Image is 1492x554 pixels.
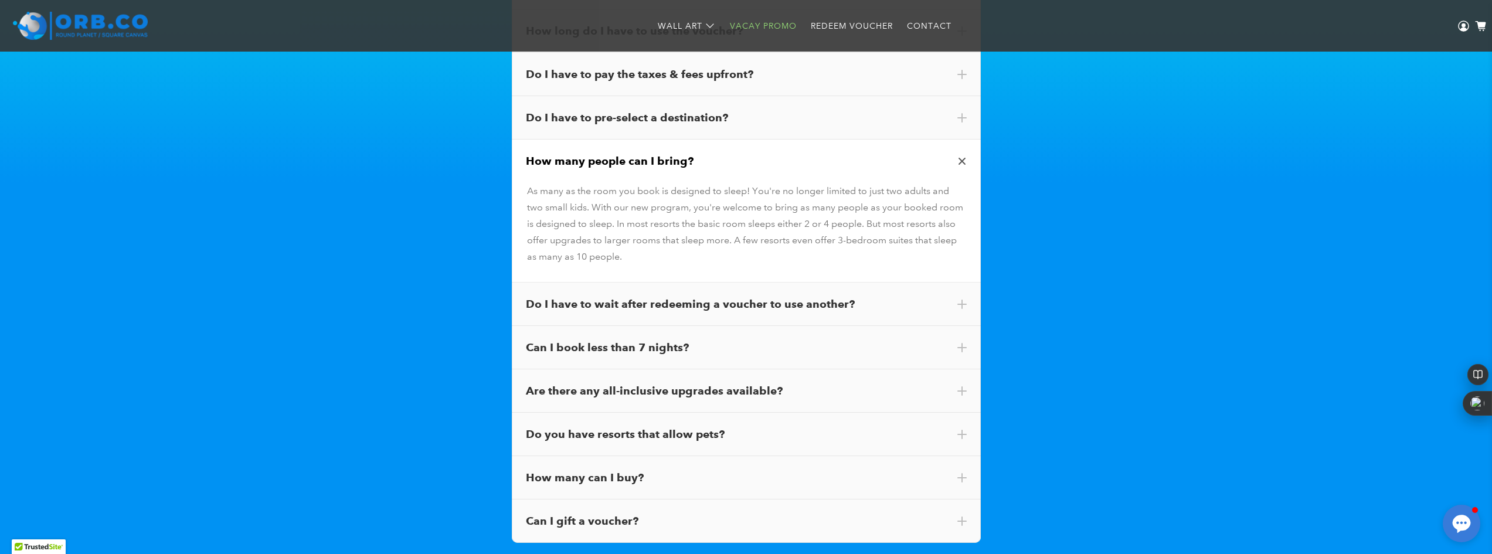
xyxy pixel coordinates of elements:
[512,140,981,183] div: How many people can I bring?
[526,340,967,355] div: Can I book less than 7 nights?
[526,427,967,442] div: Do you have resorts that allow pets?
[512,369,981,413] div: Are there any all-inclusive upgrades available?
[526,297,967,312] div: Do I have to wait after redeeming a voucher to use another?
[723,11,804,42] a: Vacay Promo
[900,11,959,42] a: Contact
[526,67,967,82] div: Do I have to pay the taxes & fees upfront?
[512,283,981,326] div: Do I have to wait after redeeming a voucher to use another?
[512,53,981,96] div: Do I have to pay the taxes & fees upfront?
[512,499,981,543] div: Can I gift a voucher?
[512,96,981,140] div: Do I have to pre-select a destination?
[804,11,900,42] a: Redeem Voucher
[512,326,981,369] div: Can I book less than 7 nights?
[526,470,967,485] div: How many can I buy?
[526,514,967,529] div: Can I gift a voucher?
[651,11,723,42] a: Wall Art
[526,154,967,169] div: How many people can I bring?
[526,383,967,399] div: Are there any all-inclusive upgrades available?
[1443,505,1480,542] button: Open chat window
[512,456,981,499] div: How many can I buy?
[527,183,966,265] div: As many as the room you book is designed to sleep! You're no longer limited to just two adults an...
[526,110,967,125] div: Do I have to pre-select a destination?
[512,413,981,456] div: Do you have resorts that allow pets?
